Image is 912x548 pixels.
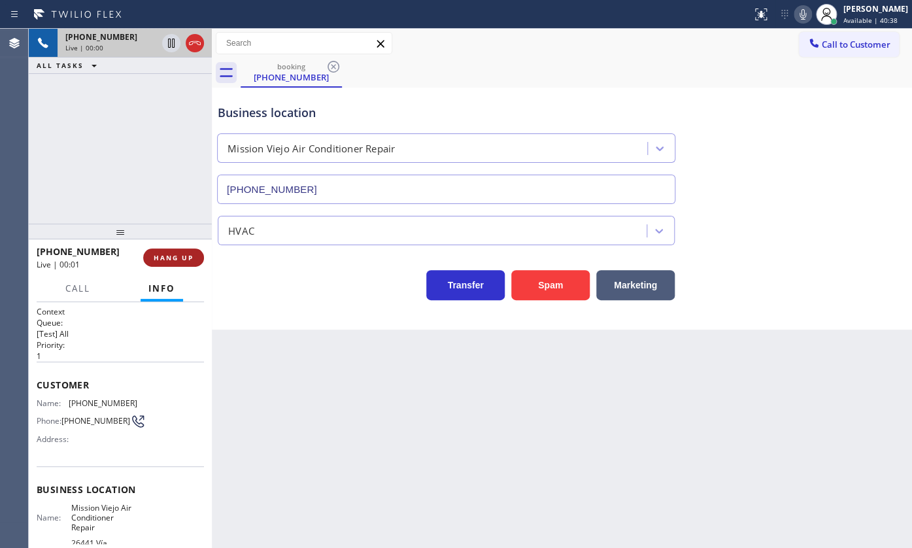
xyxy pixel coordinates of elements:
[65,31,137,43] span: [PHONE_NUMBER]
[61,416,130,426] span: [PHONE_NUMBER]
[596,270,675,300] button: Marketing
[37,306,204,317] h1: Context
[799,32,899,57] button: Call to Customer
[37,416,61,426] span: Phone:
[71,503,137,533] span: Mission Viejo Air Conditioner Repair
[242,61,341,71] div: booking
[143,248,204,267] button: HANG UP
[37,328,204,339] p: [Test] All
[822,39,890,50] span: Call to Customer
[511,270,590,300] button: Spam
[794,5,812,24] button: Mute
[228,223,254,238] div: HVAC
[69,398,137,408] span: [PHONE_NUMBER]
[216,33,392,54] input: Search
[242,58,341,86] div: (949) 632-0463
[37,434,71,444] span: Address:
[242,71,341,83] div: [PHONE_NUMBER]
[37,513,71,522] span: Name:
[843,3,908,14] div: [PERSON_NAME]
[148,283,175,294] span: Info
[141,276,183,301] button: Info
[65,43,103,52] span: Live | 00:00
[37,245,120,258] span: [PHONE_NUMBER]
[162,34,180,52] button: Hold Customer
[37,339,204,351] h2: Priority:
[186,34,204,52] button: Hang up
[58,276,98,301] button: Call
[65,283,90,294] span: Call
[37,61,84,70] span: ALL TASKS
[843,16,898,25] span: Available | 40:38
[37,379,204,391] span: Customer
[37,317,204,328] h2: Queue:
[228,141,395,156] div: Mission Viejo Air Conditioner Repair
[29,58,110,73] button: ALL TASKS
[37,259,80,270] span: Live | 00:01
[37,398,69,408] span: Name:
[218,104,675,122] div: Business location
[37,351,204,362] p: 1
[37,483,204,496] span: Business location
[426,270,505,300] button: Transfer
[217,175,675,204] input: Phone Number
[154,253,194,262] span: HANG UP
